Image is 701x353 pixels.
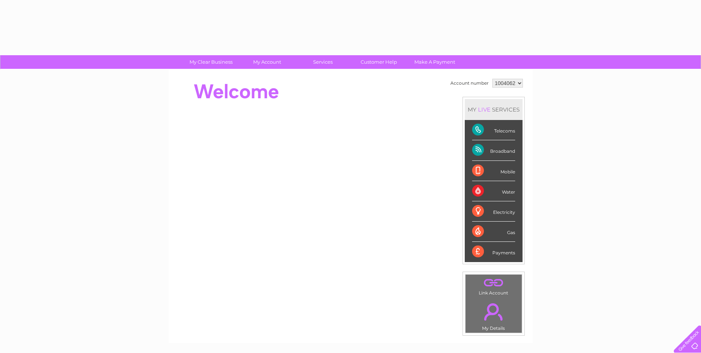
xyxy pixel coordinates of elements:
div: Mobile [472,161,515,181]
a: Make A Payment [404,55,465,69]
a: My Clear Business [181,55,241,69]
div: Telecoms [472,120,515,140]
td: Account number [449,77,491,89]
div: Gas [472,222,515,242]
div: LIVE [477,106,492,113]
div: MY SERVICES [465,99,523,120]
a: Customer Help [348,55,409,69]
div: Water [472,181,515,201]
a: My Account [237,55,297,69]
div: Broadband [472,140,515,160]
div: Payments [472,242,515,262]
a: Services [293,55,353,69]
a: . [467,299,520,325]
td: Link Account [465,274,522,297]
td: My Details [465,297,522,333]
div: Electricity [472,201,515,222]
a: . [467,276,520,289]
